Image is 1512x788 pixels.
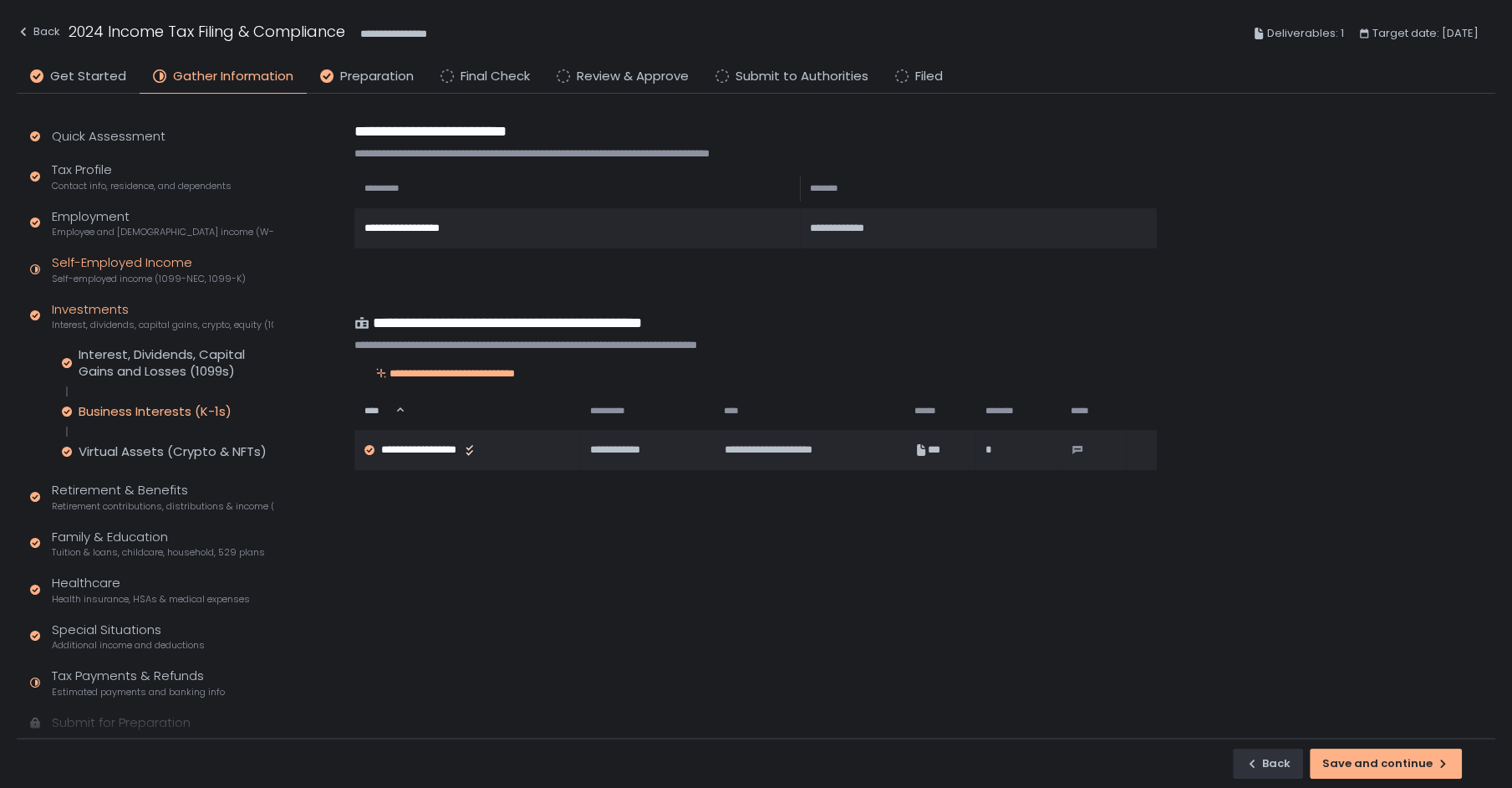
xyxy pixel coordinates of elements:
[52,621,205,652] div: Special Situations
[52,593,250,606] span: Health insurance, HSAs & medical expenses
[17,22,60,42] div: Back
[736,67,868,86] span: Submit to Authorities
[79,403,232,420] div: Business Interests (K-1s)
[52,161,232,192] div: Tax Profile
[69,20,345,43] h1: 2024 Income Tax Filing & Compliance
[461,67,530,86] span: Final Check
[79,443,267,460] div: Virtual Assets (Crypto & NFTs)
[1233,749,1303,779] button: Back
[52,714,191,733] div: Submit for Preparation
[52,639,205,652] span: Additional income and deductions
[79,346,273,380] div: Interest, Dividends, Capital Gains and Losses (1099s)
[173,67,293,86] span: Gather Information
[1245,756,1291,771] div: Back
[52,226,273,238] span: Employee and [DEMOGRAPHIC_DATA] income (W-2s)
[52,273,246,285] span: Self-employed income (1099-NEC, 1099-K)
[1372,23,1479,43] span: Target date: [DATE]
[52,667,225,698] div: Tax Payments & Refunds
[52,574,250,606] div: Healthcare
[52,253,246,285] div: Self-Employed Income
[52,300,273,332] div: Investments
[52,319,273,331] span: Interest, dividends, capital gains, crypto, equity (1099s, K-1s)
[52,481,273,513] div: Retirement & Benefits
[915,67,943,86] span: Filed
[52,207,273,239] div: Employment
[17,20,60,48] button: Back
[52,546,265,559] span: Tuition & loans, childcare, household, 529 plans
[1310,749,1462,779] button: Save and continue
[52,180,232,192] span: Contact info, residence, and dependents
[340,67,414,86] span: Preparation
[50,67,126,86] span: Get Started
[52,686,225,698] span: Estimated payments and banking info
[52,500,273,513] span: Retirement contributions, distributions & income (1099-R, 5498)
[1322,756,1449,771] div: Save and continue
[577,67,689,86] span: Review & Approve
[52,127,165,146] div: Quick Assessment
[1267,23,1344,43] span: Deliverables: 1
[52,528,265,560] div: Family & Education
